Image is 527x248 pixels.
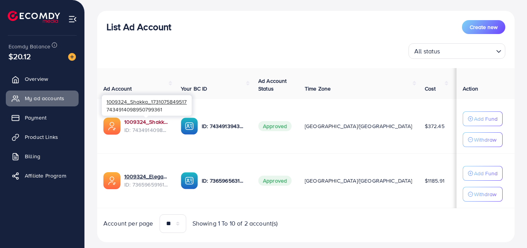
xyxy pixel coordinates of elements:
span: ID: 7365965916192112656 [124,181,168,188]
span: Approved [258,121,292,131]
span: Time Zone [305,85,331,92]
p: Add Fund [474,114,498,123]
div: Search for option [409,43,505,59]
div: <span class='underline'>1009324_Elegant Wear_1715022604811</span></br>7365965916192112656 [124,173,168,188]
input: Search for option [443,44,493,57]
span: $1185.91 [425,177,445,185]
span: [GEOGRAPHIC_DATA]/[GEOGRAPHIC_DATA] [305,122,412,130]
span: Billing [25,152,40,160]
a: My ad accounts [6,91,79,106]
span: Ad Account [103,85,132,92]
span: All status [413,46,442,57]
button: Add Fund [463,166,503,181]
span: Payment [25,114,46,121]
button: Withdraw [463,132,503,147]
h3: List Ad Account [106,21,171,32]
a: Affiliate Program [6,168,79,183]
button: Add Fund [463,111,503,126]
span: Your BC ID [181,85,208,92]
span: $20.12 [9,51,31,62]
span: Cost [425,85,436,92]
img: ic-ads-acc.e4c84228.svg [103,118,120,135]
img: logo [8,11,60,23]
span: Create new [470,23,498,31]
span: ID: 7434914098950799361 [124,126,168,134]
img: ic-ads-acc.e4c84228.svg [103,172,120,189]
p: ID: 7434913943245914129 [202,121,246,131]
div: 7434914098950799361 [102,95,192,116]
span: Ad Account Status [258,77,287,92]
span: [GEOGRAPHIC_DATA]/[GEOGRAPHIC_DATA] [305,177,412,185]
a: Overview [6,71,79,87]
span: Showing 1 To 10 of 2 account(s) [192,219,278,228]
a: Product Links [6,129,79,145]
span: Ecomdy Balance [9,43,50,50]
img: ic-ba-acc.ded83a64.svg [181,118,198,135]
img: image [68,53,76,61]
a: 1009324_Elegant Wear_1715022604811 [124,173,168,180]
p: Withdraw [474,190,496,199]
img: ic-ba-acc.ded83a64.svg [181,172,198,189]
a: Payment [6,110,79,125]
img: menu [68,15,77,24]
a: 1009324_Shakka_1731075849517 [124,118,168,126]
span: Approved [258,176,292,186]
button: Withdraw [463,187,503,202]
span: Action [463,85,478,92]
span: Product Links [25,133,58,141]
span: $372.45 [425,122,445,130]
p: Add Fund [474,169,498,178]
button: Create new [462,20,505,34]
p: Withdraw [474,135,496,144]
span: Affiliate Program [25,172,66,180]
span: 1009324_Shakka_1731075849517 [106,98,187,105]
span: My ad accounts [25,94,64,102]
iframe: Chat [494,213,521,242]
span: Overview [25,75,48,83]
a: Billing [6,149,79,164]
p: ID: 7365965631474204673 [202,176,246,185]
span: Account per page [103,219,153,228]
